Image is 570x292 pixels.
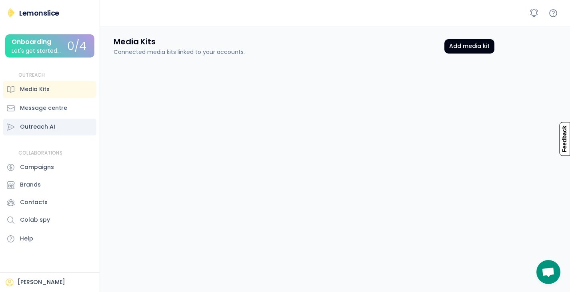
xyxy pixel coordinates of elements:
img: Lemonslice [6,8,16,18]
div: Let's get started... [12,48,61,54]
div: Media Kits [20,85,50,93]
div: Message centre [20,104,67,112]
div: [PERSON_NAME] [18,278,65,286]
div: OUTREACH [18,72,45,79]
div: Lemonslice [19,8,59,18]
div: Contacts [20,198,48,207]
div: Help [20,234,33,243]
div: COLLABORATIONS [18,150,62,157]
h3: Media Kits [114,36,156,47]
div: Bate-papo aberto [536,260,560,284]
div: Connected media kits linked to your accounts. [114,48,245,56]
div: 0/4 [67,40,86,53]
button: Add media kit [444,39,494,54]
div: Colab spy [20,216,50,224]
div: Brands [20,181,41,189]
div: Outreach AI [20,123,55,131]
div: Onboarding [12,38,51,46]
div: Campaigns [20,163,54,171]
